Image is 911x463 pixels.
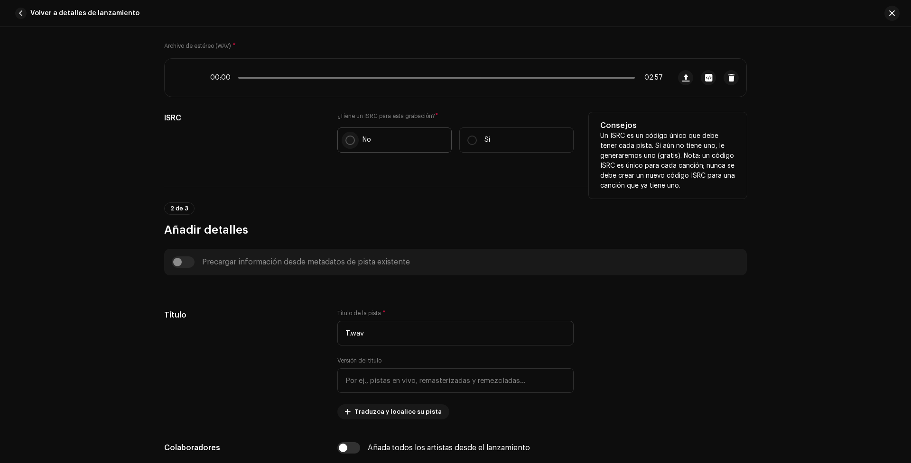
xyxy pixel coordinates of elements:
[363,135,371,145] p: No
[600,120,735,131] h5: Consejos
[164,222,747,237] h3: Añadir detalles
[354,402,442,421] span: Traduzca y localice su pista
[337,368,574,393] input: Por ej., pistas en vivo, remasterizadas y remezcladas...
[170,206,188,211] span: 2 de 3
[164,442,322,454] h5: Colaboradores
[337,321,574,345] input: Ingrese el nombre de la pista
[484,135,490,145] p: Sí
[164,112,322,124] h5: ISRC
[164,43,231,49] small: Archivo de estéreo (WAV)
[337,309,386,317] label: Título de la pista
[337,404,449,419] button: Traduzca y localice su pista
[210,74,234,82] span: 00:00
[337,357,381,364] label: Versión del título
[600,131,735,191] p: Un ISRC es un código único que debe tener cada pista. Si aún no tiene uno, le generaremos uno (gr...
[164,309,322,321] h5: Título
[368,444,530,452] div: Añada todos los artistas desde el lanzamiento
[639,74,663,82] span: 02:57
[337,112,574,120] label: ¿Tiene un ISRC para esta grabación?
